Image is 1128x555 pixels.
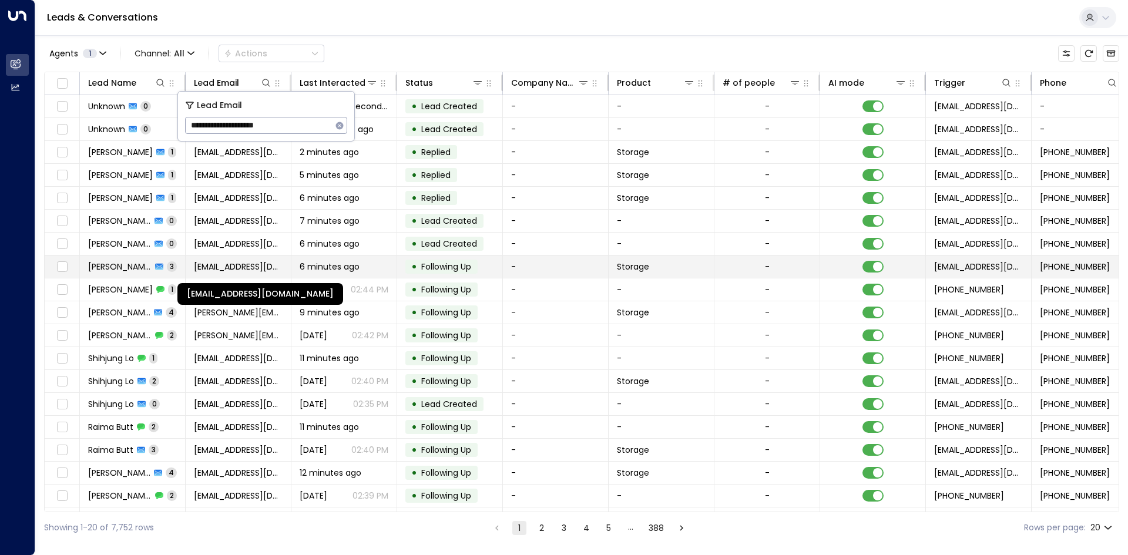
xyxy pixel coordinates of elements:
[88,307,150,318] span: Chris Glidden
[149,422,159,432] span: 2
[421,192,451,204] span: Replied
[765,215,770,227] div: -
[609,393,714,415] td: -
[503,416,609,438] td: -
[934,467,1023,479] span: leads@space-station.co.uk
[88,375,134,387] span: Shihjung Lo
[674,521,689,535] button: Go to next page
[167,490,177,500] span: 2
[1040,76,1118,90] div: Phone
[405,76,433,90] div: Status
[88,238,151,250] span: Kyle Huntington
[194,238,283,250] span: kykyhuntington@gmail.com
[1040,284,1110,295] span: +447855951616
[934,421,1004,433] span: +447393209487
[224,48,267,59] div: Actions
[511,76,589,90] div: Company Name
[609,118,714,140] td: -
[828,76,907,90] div: AI mode
[194,76,239,90] div: Lead Email
[579,521,593,535] button: Go to page 4
[609,507,714,530] td: -
[167,261,177,271] span: 3
[219,45,324,62] button: Actions
[168,170,176,180] span: 1
[503,233,609,255] td: -
[1040,192,1110,204] span: +447923461429
[421,375,471,387] span: Following Up
[535,521,549,535] button: Go to page 2
[88,169,153,181] span: Rizwan Shahzad
[765,490,770,502] div: -
[166,238,177,248] span: 0
[503,187,609,209] td: -
[411,119,417,139] div: •
[149,376,159,386] span: 2
[351,444,388,456] p: 02:40 PM
[351,284,388,295] p: 02:44 PM
[421,146,451,158] span: Replied
[55,99,69,114] span: Toggle select row
[421,100,477,112] span: Lead Created
[88,329,152,341] span: Chris Glidden
[503,164,609,186] td: -
[300,76,378,90] div: Last Interacted
[194,169,283,181] span: kingrizi110@icloud.com
[55,443,69,458] span: Toggle select row
[300,192,360,204] span: 6 minutes ago
[300,261,360,273] span: 6 minutes ago
[149,353,157,363] span: 1
[765,329,770,341] div: -
[88,146,153,158] span: Anna Sellers
[411,257,417,277] div: •
[1040,146,1110,158] span: +447747632071
[197,99,242,112] span: Lead Email
[934,261,1023,273] span: leads@space-station.co.uk
[617,192,649,204] span: Storage
[1103,45,1119,62] button: Archived Leads
[934,123,1023,135] span: leads@space-station.co.uk
[723,76,775,90] div: # of people
[609,416,714,438] td: -
[140,101,151,111] span: 0
[934,398,1023,410] span: leads@space-station.co.uk
[421,169,451,181] span: Replied
[130,45,199,62] span: Channel:
[765,352,770,364] div: -
[503,370,609,392] td: -
[130,45,199,62] button: Channel:All
[617,169,649,181] span: Storage
[1024,522,1086,534] label: Rows per page:
[168,284,176,294] span: 1
[421,490,471,502] span: Following Up
[300,169,359,181] span: 5 minutes ago
[1040,398,1110,410] span: +447543200685
[194,352,283,364] span: shihjunglo0824@gmail.com
[300,146,359,158] span: 2 minutes ago
[88,467,150,479] span: Luke Moore
[411,509,417,529] div: •
[194,192,283,204] span: aujlajaskeert@gmail.com
[765,192,770,204] div: -
[1040,76,1066,90] div: Phone
[765,169,770,181] div: -
[511,76,578,90] div: Company Name
[167,330,177,340] span: 2
[765,284,770,295] div: -
[1040,307,1110,318] span: +447967930205
[352,329,388,341] p: 02:42 PM
[1040,215,1110,227] span: +447923461429
[617,375,649,387] span: Storage
[421,421,471,433] span: Following Up
[609,324,714,347] td: -
[934,76,965,90] div: Trigger
[55,76,69,91] span: Toggle select all
[1040,352,1110,364] span: +447543200685
[602,521,616,535] button: Go to page 5
[617,467,649,479] span: Storage
[1040,375,1110,387] span: +447543200685
[617,444,649,456] span: Storage
[55,512,69,526] span: Toggle select row
[300,352,359,364] span: 11 minutes ago
[88,100,125,112] span: Unknown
